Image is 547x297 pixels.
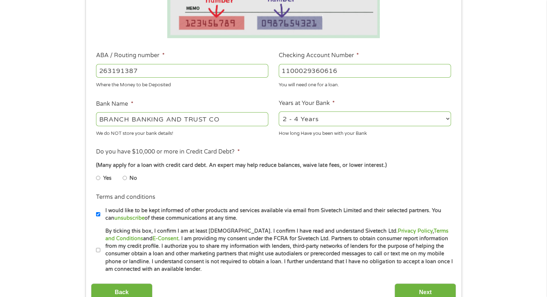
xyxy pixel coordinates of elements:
label: Checking Account Number [279,52,359,59]
div: We do NOT store your bank details! [96,127,268,137]
label: No [129,174,137,182]
label: Terms and conditions [96,193,155,201]
label: Yes [103,174,111,182]
label: Do you have $10,000 or more in Credit Card Debt? [96,148,240,156]
label: I would like to be kept informed of other products and services available via email from Sivetech... [100,207,453,222]
div: You will need one for a loan. [279,79,451,89]
a: Privacy Policy [397,228,432,234]
label: Years at Your Bank [279,100,335,107]
a: E-Consent [152,236,178,242]
label: Bank Name [96,100,133,108]
div: How long Have you been with your Bank [279,127,451,137]
a: unsubscribe [114,215,145,221]
input: 345634636 [279,64,451,78]
label: By ticking this box, I confirm I am at least [DEMOGRAPHIC_DATA]. I confirm I have read and unders... [100,227,453,273]
div: (Many apply for a loan with credit card debt. An expert may help reduce balances, waive late fees... [96,161,451,169]
input: 263177916 [96,64,268,78]
a: Terms and Conditions [105,228,448,242]
div: Where the Money to be Deposited [96,79,268,89]
label: ABA / Routing number [96,52,164,59]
